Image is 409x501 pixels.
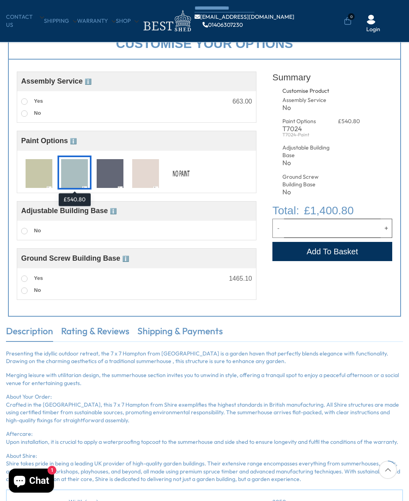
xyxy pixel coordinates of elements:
button: Increase quantity [381,219,392,238]
div: Assembly Service [282,96,332,104]
a: Shop [116,17,139,25]
div: No Paint [164,156,198,190]
a: [EMAIL_ADDRESS][DOMAIN_NAME] [195,14,294,20]
span: Adjustable Building Base [21,207,117,215]
span: £1,400.80 [304,202,354,219]
div: T7033 [93,156,127,190]
span: £540.80 [338,118,360,125]
span: No [34,110,41,116]
div: Paint Options [282,118,332,126]
span: Assembly Service [21,77,91,85]
button: Decrease quantity [272,219,284,238]
span: ℹ️ [70,138,77,144]
div: Customise Product [282,87,359,95]
img: T7033 [97,159,123,189]
span: Yes [34,98,43,104]
div: No [282,104,332,111]
img: T7078 [132,159,159,189]
img: T7024 [61,159,88,189]
img: T7010 [26,159,52,189]
img: User Icon [366,15,376,24]
inbox-online-store-chat: Shopify online store chat [6,469,56,495]
span: ℹ️ [85,78,91,85]
div: Summary [272,68,392,87]
a: Warranty [77,17,116,25]
span: ℹ️ [110,208,117,214]
div: Adjustable Building Base [282,144,332,160]
div: Ground Screw Building Base [282,173,332,189]
div: T7024 [282,126,332,132]
a: Rating & Reviews [61,325,129,341]
p: Aftercare: Upon installation, it is crucial to apply a waterproofing topcoat to the summerhouse a... [6,430,403,446]
a: CONTACT US [6,13,44,29]
a: Shipping [44,17,77,25]
div: No [282,160,332,166]
div: T7078 [129,156,163,190]
span: ℹ️ [122,255,129,262]
div: Customise your options [8,28,401,60]
span: Ground Screw Building Base [21,254,129,262]
div: 663.00 [232,98,252,105]
a: 0 [344,17,351,25]
div: 1465.10 [229,275,252,282]
span: No [34,287,41,293]
span: 0 [348,13,355,20]
a: Shipping & Payments [137,325,223,341]
img: No Paint [168,159,195,189]
a: 01406307230 [203,22,243,28]
div: No [282,189,332,196]
p: About Shire: Shire takes pride in being a leading UK provider of high-quality garden buildings. T... [6,452,403,483]
input: Quantity [284,219,381,238]
p: Merging leisure with utilitarian design, the summerhouse section invites you to unwind in style, ... [6,371,403,387]
img: logo [139,8,195,34]
span: Yes [34,275,43,281]
div: T7010 [22,156,56,190]
div: T7024-Paint [282,132,332,137]
div: T7024 [58,156,91,190]
a: Description [6,325,53,341]
span: No [34,228,41,234]
span: Paint Options [21,137,77,145]
p: About Your Order: Crafted in the [GEOGRAPHIC_DATA], this 7 x 7 Hampton from Shire exemplifies the... [6,393,403,424]
a: Login [366,26,380,34]
p: Presenting the idyllic outdoor retreat, the 7 x 7 Hampton from [GEOGRAPHIC_DATA] is a garden have... [6,350,403,365]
